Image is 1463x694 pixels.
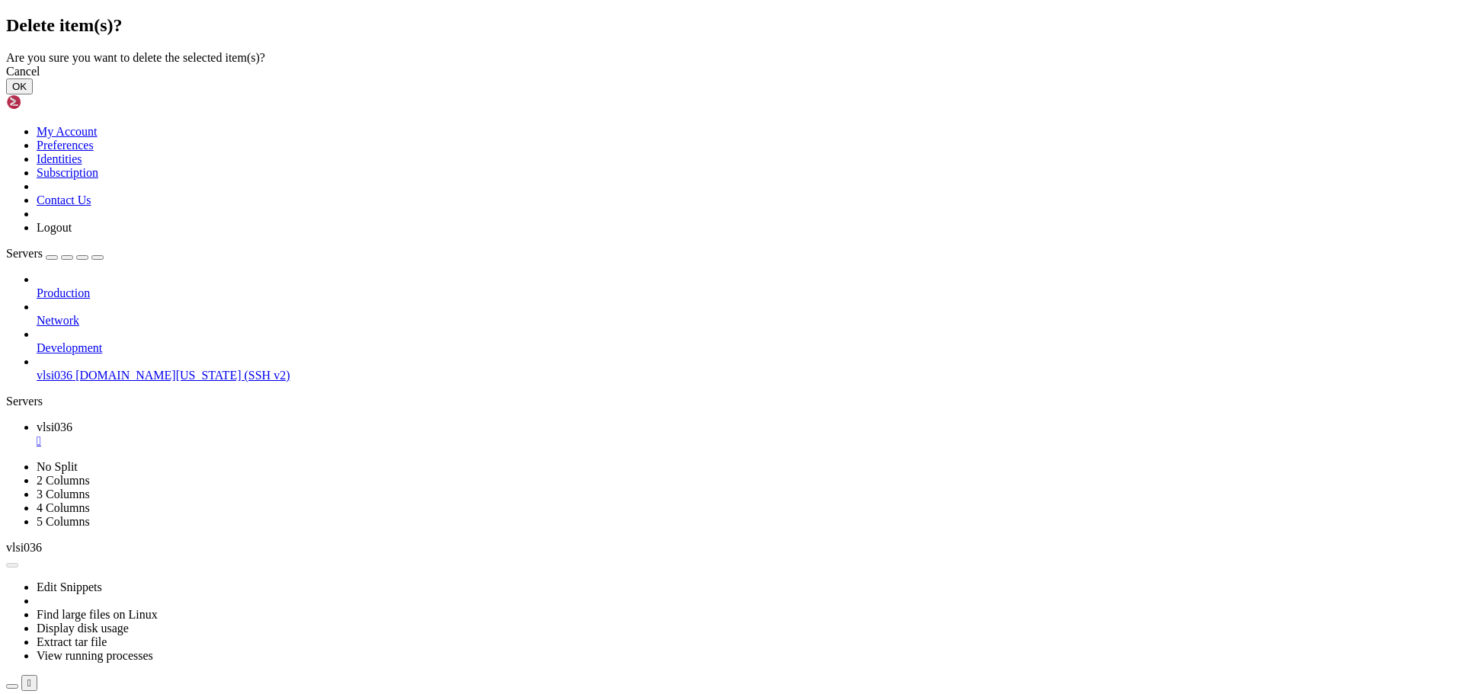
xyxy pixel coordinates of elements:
[37,434,1457,448] a: 
[37,488,90,501] a: 3 Columns
[37,421,72,433] span: vlsi036
[37,369,1457,382] a: vlsi036 [DOMAIN_NAME][US_STATE] (SSH v2)
[6,541,42,554] span: vlsi036
[37,166,98,179] a: Subscription
[27,677,31,689] div: 
[6,94,94,110] img: Shellngn
[37,341,1457,355] a: Development
[37,286,90,299] span: Production
[6,15,1457,36] h2: Delete item(s)?
[37,286,1457,300] a: Production
[37,635,107,648] a: Extract tar file
[6,247,104,260] a: Servers
[6,247,43,260] span: Servers
[37,474,90,487] a: 2 Columns
[37,125,98,138] a: My Account
[37,341,102,354] span: Development
[37,300,1457,328] li: Network
[37,273,1457,300] li: Production
[6,395,1457,408] div: Servers
[6,6,1265,19] x-row: Connection timed out
[6,78,33,94] button: OK
[37,221,72,234] a: Logout
[75,369,290,382] span: [DOMAIN_NAME][US_STATE] (SSH v2)
[37,421,1457,448] a: vlsi036
[37,622,129,635] a: Display disk usage
[37,608,158,621] a: Find large files on Linux
[37,139,94,152] a: Preferences
[6,19,12,32] div: (0, 1)
[37,369,72,382] span: vlsi036
[6,65,1457,78] div: Cancel
[37,355,1457,382] li: vlsi036 [DOMAIN_NAME][US_STATE] (SSH v2)
[37,460,78,473] a: No Split
[21,675,37,691] button: 
[6,51,1457,65] div: Are you sure you want to delete the selected item(s)?
[37,580,102,593] a: Edit Snippets
[37,328,1457,355] li: Development
[37,152,82,165] a: Identities
[37,515,90,528] a: 5 Columns
[37,193,91,206] a: Contact Us
[37,501,90,514] a: 4 Columns
[37,314,1457,328] a: Network
[37,314,79,327] span: Network
[37,649,153,662] a: View running processes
